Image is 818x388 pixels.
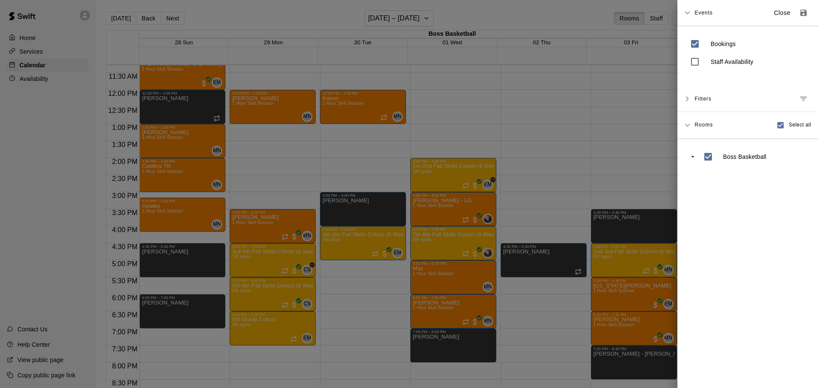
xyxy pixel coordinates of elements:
[694,91,711,106] span: Filters
[711,57,753,66] p: Staff Availability
[711,40,736,48] p: Bookings
[789,121,811,129] span: Select all
[769,6,796,20] button: Close sidebar
[796,91,811,106] button: Manage filters
[723,152,766,161] p: Boss Basketball
[677,86,818,112] div: FiltersManage filters
[774,9,791,17] p: Close
[694,5,713,20] span: Events
[694,121,713,128] span: Rooms
[686,148,809,166] ul: swift facility view
[677,112,818,139] div: RoomsSelect all
[796,5,811,20] button: Save as default view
